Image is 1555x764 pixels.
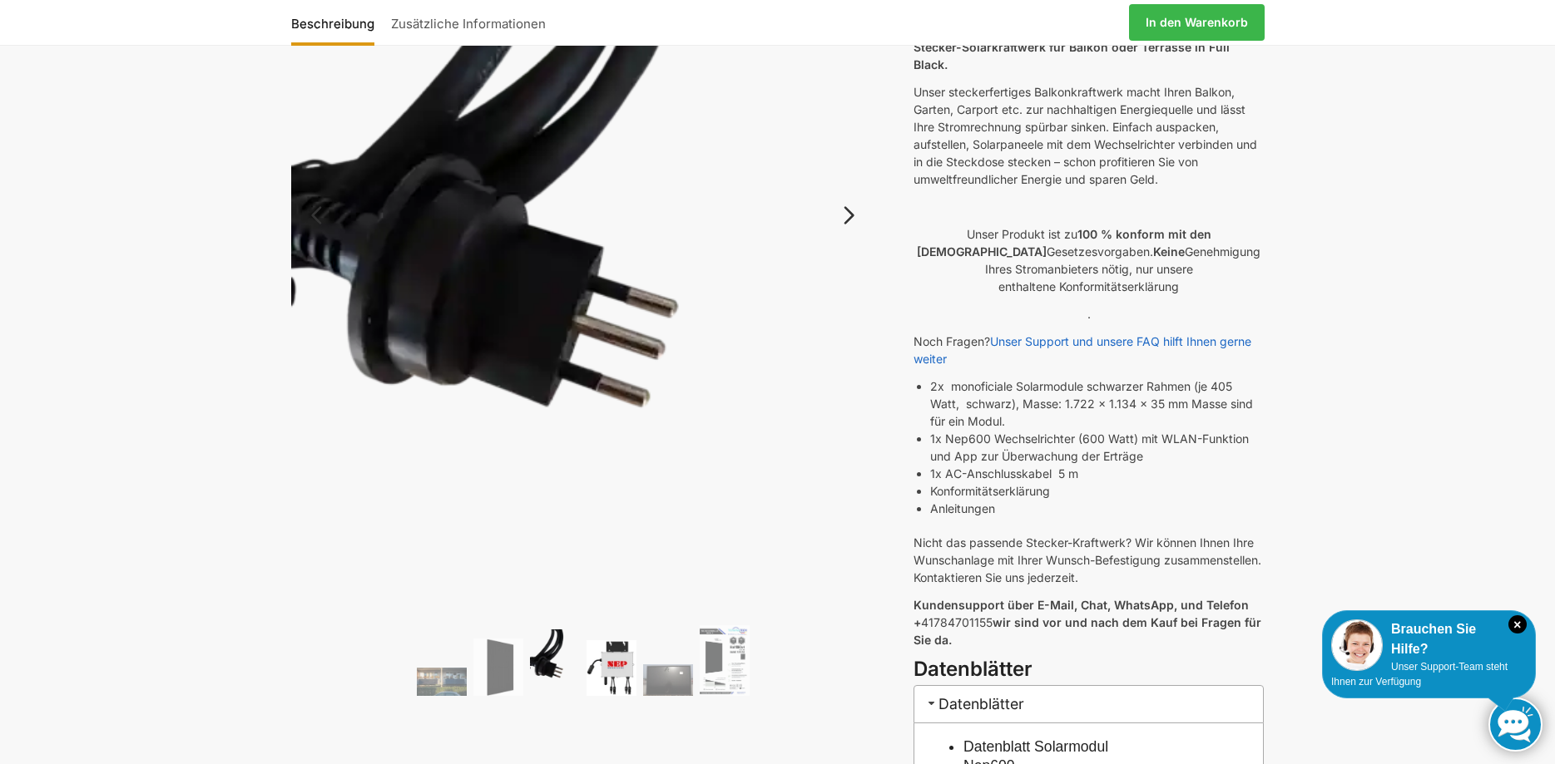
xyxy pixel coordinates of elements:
[383,2,554,42] a: Zusätzliche Informationen
[914,83,1264,188] p: Unser steckerfertiges Balkonkraftwerk macht Ihren Balkon, Garten, Carport etc. zur nachhaltigen E...
[1129,4,1265,41] a: In den Warenkorb
[914,685,1264,722] h3: Datenblätter
[930,465,1264,482] li: 1x AC-Anschlusskabel 5 m
[914,655,1264,684] h3: Datenblätter
[1331,661,1508,688] span: Unser Support-Team steht Ihnen zur Verfügung
[587,640,636,695] img: NEP 800 Drosselbar auf 600 Watt
[1153,244,1185,259] strong: Keine
[1508,615,1527,633] i: Schließen
[914,534,1264,586] p: Nicht das passende Stecker-Kraftwerk? Wir können Ihnen Ihre Wunschanlage mit Ihrer Wunsch-Befesti...
[930,430,1264,465] li: 1x Nep600 Wechselrichter (600 Watt) mit WLAN-Funktion und App zur Überwachung der Erträge
[1331,619,1527,659] div: Brauchen Sie Hilfe?
[914,598,1249,629] strong: Kundensupport über E-Mail, Chat, WhatsApp, und Telefon +
[473,638,523,696] img: TommaTech Vorderseite
[963,738,1108,755] a: Datenblatt Solarmodul
[914,615,1261,647] strong: wir sind vor und nach dem Kauf bei Fragen für Sie da.
[917,227,1211,259] strong: 100 % konform mit den [DEMOGRAPHIC_DATA]
[291,2,383,42] a: Beschreibung
[930,482,1264,500] li: Konformitätserklärung
[914,22,1237,71] strong: 600 Watt mit 820 Watt Solarmodulleistung Komplett-Set Stecker-Solarkraftwerk für Balkon oder Terr...
[914,334,1251,366] a: Unser Support und unsere FAQ hilft Ihnen gerne weiter
[530,629,580,696] img: Anschlusskabel-3meter_schweizer-stecker
[700,625,750,696] img: Balkonkraftwerk 600/810 Watt Fullblack – Bild 6
[914,305,1264,323] p: .
[930,377,1264,430] li: 2x monoficiale Solarmodule schwarzer Rahmen (je 405 Watt, schwarz), Masse: 1.722 x 1.134 x 35 mm ...
[914,225,1264,295] p: Unser Produkt ist zu Gesetzesvorgaben. Genehmigung Ihres Stromanbieters nötig, nur unsere enthalt...
[643,664,693,696] img: Balkonkraftwerk 600/810 Watt Fullblack – Bild 5
[1331,619,1383,671] img: Customer service
[417,668,467,695] img: 2 Balkonkraftwerke
[914,333,1264,367] p: Noch Fragen?
[914,596,1264,648] p: 41784701155
[930,500,1264,517] li: Anleitungen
